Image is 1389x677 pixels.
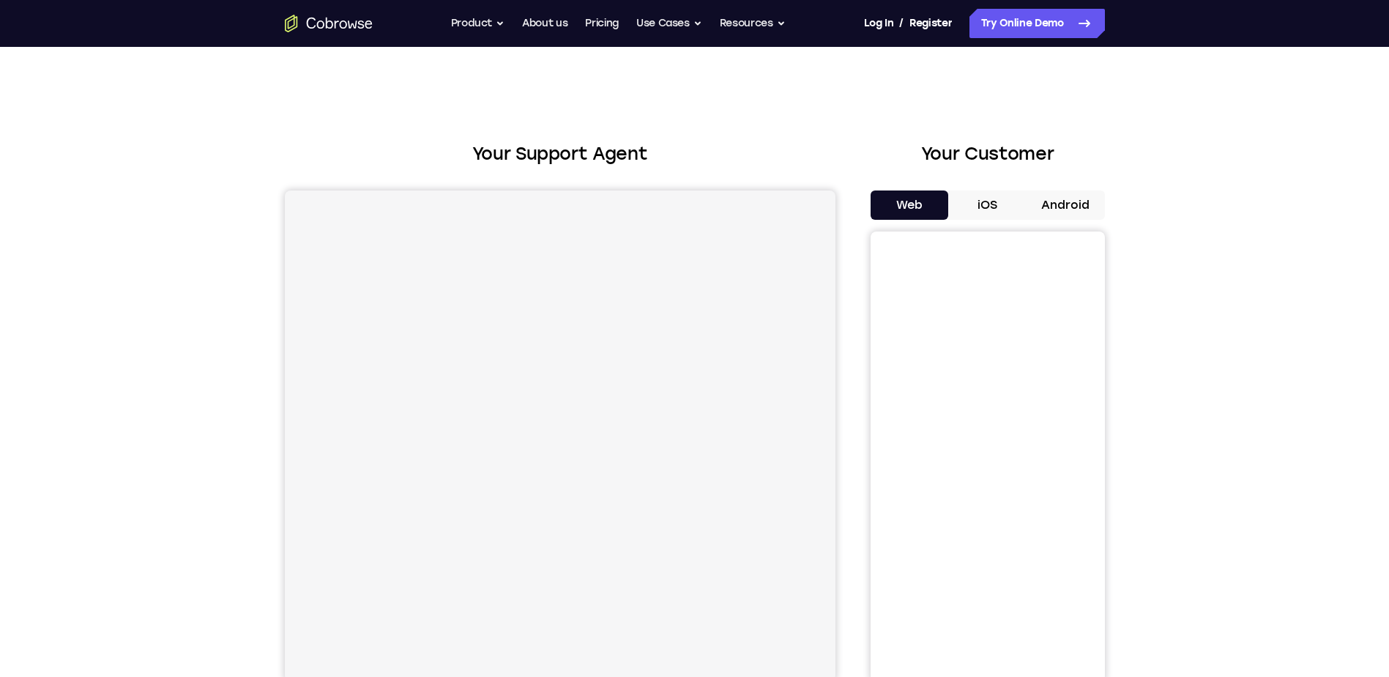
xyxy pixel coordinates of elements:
a: Go to the home page [285,15,373,32]
span: / [899,15,904,32]
h2: Your Support Agent [285,141,835,167]
button: Product [451,9,505,38]
a: Pricing [585,9,619,38]
a: Register [909,9,952,38]
a: About us [522,9,567,38]
button: iOS [948,190,1027,220]
h2: Your Customer [871,141,1105,167]
a: Try Online Demo [969,9,1105,38]
a: Log In [864,9,893,38]
button: Android [1027,190,1105,220]
button: Resources [720,9,786,38]
button: Web [871,190,949,220]
button: Use Cases [636,9,702,38]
